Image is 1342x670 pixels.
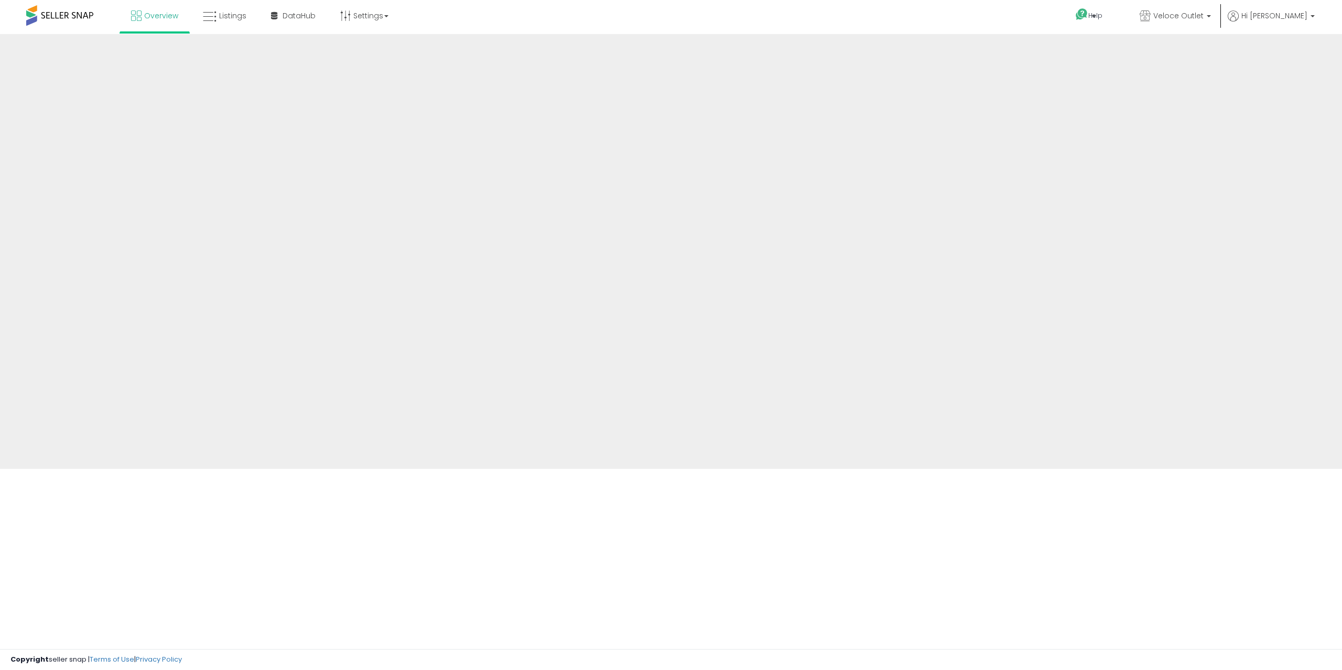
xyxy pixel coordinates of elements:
span: DataHub [283,10,316,21]
a: Hi [PERSON_NAME] [1228,10,1315,31]
span: Veloce Outlet [1153,10,1204,21]
i: Get Help [1075,8,1088,21]
span: Help [1088,11,1102,20]
span: Hi [PERSON_NAME] [1241,10,1307,21]
span: Overview [144,10,178,21]
span: Listings [219,10,246,21]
